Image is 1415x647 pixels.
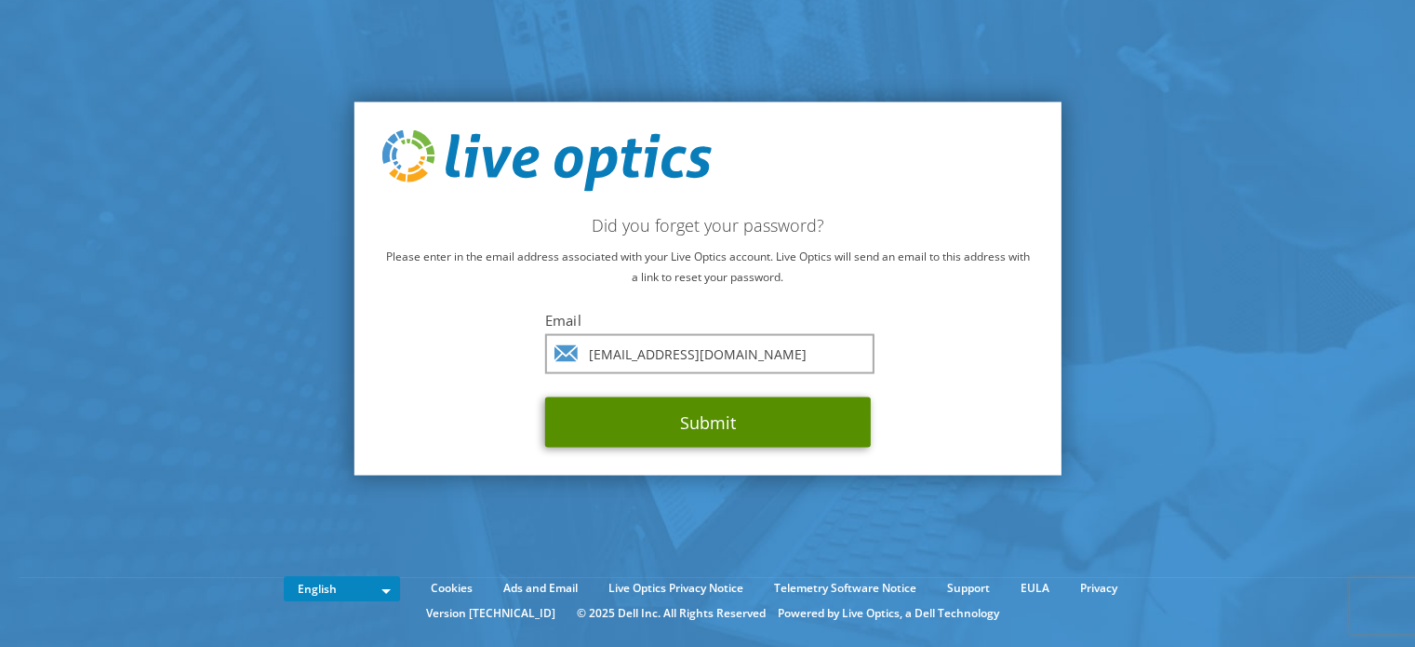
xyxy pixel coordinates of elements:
img: live_optics_svg.svg [381,130,711,192]
a: Telemetry Software Notice [760,578,930,599]
h2: Did you forget your password? [381,214,1034,235]
a: Ads and Email [489,578,592,599]
label: Email [545,310,871,329]
a: Privacy [1066,578,1131,599]
li: Version [TECHNICAL_ID] [417,603,565,624]
a: Live Optics Privacy Notice [594,578,757,599]
button: Submit [545,397,871,447]
a: Cookies [417,578,487,599]
li: © 2025 Dell Inc. All Rights Reserved [567,603,775,624]
a: EULA [1007,578,1063,599]
li: Powered by Live Optics, a Dell Technology [778,603,999,624]
a: Support [933,578,1004,599]
p: Please enter in the email address associated with your Live Optics account. Live Optics will send... [381,246,1034,287]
